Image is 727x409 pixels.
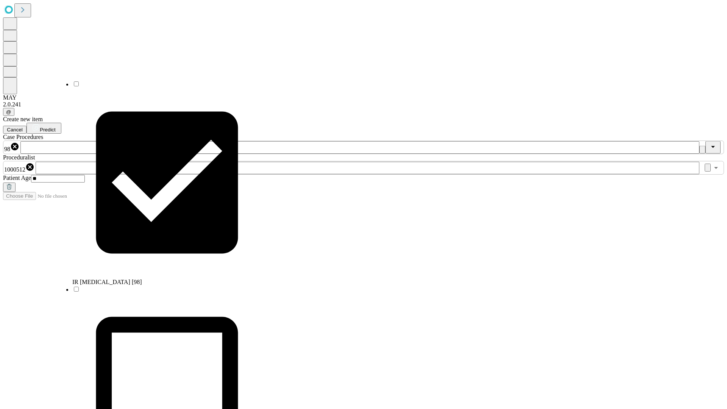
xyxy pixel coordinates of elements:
span: @ [6,109,11,115]
span: Predict [40,127,55,133]
span: Cancel [7,127,23,133]
button: Predict [27,123,61,134]
button: Close [705,141,721,154]
button: @ [3,108,14,116]
button: Clear [699,146,705,154]
span: Scheduled Procedure [3,134,43,140]
button: Cancel [3,126,27,134]
button: Open [711,162,721,173]
div: MAY [3,94,724,101]
span: Proceduralist [3,154,35,161]
span: 98 [4,146,10,152]
span: Patient Age [3,175,31,181]
button: Clear [705,164,711,172]
span: 1000512 [4,166,25,173]
div: 2.0.241 [3,101,724,108]
div: 98 [4,142,19,153]
span: IR [MEDICAL_DATA] [98] [72,279,142,285]
span: Create new item [3,116,43,122]
div: 1000512 [4,162,34,173]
